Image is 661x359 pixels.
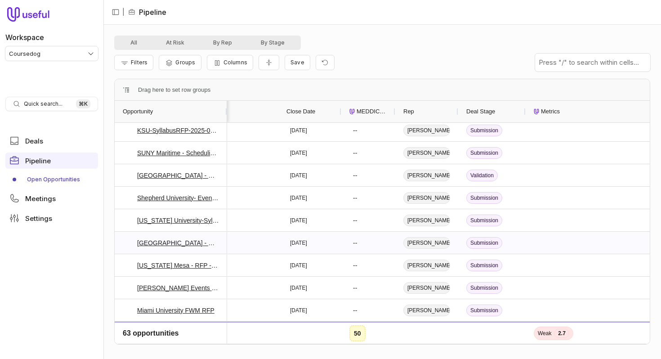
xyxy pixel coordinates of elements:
time: [DATE] [290,284,307,292]
time: [DATE] [290,194,307,202]
span: [PERSON_NAME] [403,215,450,226]
span: [PERSON_NAME] [403,192,450,204]
button: Create a new saved view [285,55,310,70]
span: Submission [466,125,502,136]
div: -- [353,260,357,271]
a: [GEOGRAPHIC_DATA] - RFP - Scheduling + Events - 9.25 [137,238,219,248]
time: [DATE] [290,149,307,157]
div: -- [353,170,357,181]
button: All [116,37,152,48]
a: Settings [5,210,98,226]
time: [DATE] [290,172,307,179]
span: Submission [466,305,502,316]
a: Miami University FWM RFP [137,305,214,316]
span: Save [290,59,304,66]
button: Collapse all rows [259,55,279,71]
a: [US_STATE] Mesa - RFP - 9.25 [137,260,219,271]
span: [PERSON_NAME] [403,170,450,181]
span: [PERSON_NAME] [403,125,450,136]
span: Rep [403,106,414,117]
input: Press "/" to search within cells... [535,54,650,72]
a: [PERSON_NAME] Events RFP [137,283,219,293]
a: Open Opportunities [5,172,98,187]
time: [DATE] [290,262,307,269]
span: Submission [466,215,502,226]
span: Submission [466,147,502,159]
a: KSU-SyllabusRFP-2025-06-2025 [137,125,219,136]
span: Filters [131,59,147,66]
a: Shepherd University- Events RFP [137,193,219,203]
div: -- [353,125,357,136]
span: [PERSON_NAME] [403,305,450,316]
time: [DATE] [290,127,307,134]
span: [PERSON_NAME] [403,260,450,271]
span: Deal Stage [466,106,495,117]
span: Submission [466,192,502,204]
span: Metrics [541,106,560,117]
time: [DATE] [290,217,307,224]
button: At Risk [152,37,199,48]
span: Opportunity [123,106,153,117]
span: Meetings [25,195,56,202]
a: Meetings [5,190,98,206]
span: Submission [466,260,502,271]
div: Row Groups [138,85,210,95]
span: MEDDICC Score [357,106,387,117]
span: [PERSON_NAME] [403,147,450,159]
button: Columns [207,55,253,70]
div: -- [353,215,357,226]
a: [US_STATE] University-Syllabus RFP-8.25.2025 [137,215,219,226]
div: Metrics [534,101,652,122]
button: By Stage [246,37,299,48]
li: Pipeline [128,7,166,18]
button: Collapse sidebar [109,5,122,19]
span: | [122,7,125,18]
kbd: ⌘ K [76,99,90,108]
span: Submission [466,282,502,294]
div: MEDDICC Score [349,101,387,122]
label: Workspace [5,32,44,43]
a: Pipeline [5,153,98,169]
span: Drag here to set row groups [138,85,210,95]
div: -- [353,238,357,248]
time: [DATE] [290,239,307,247]
span: Validation [466,170,498,181]
span: Deals [25,138,43,144]
div: -- [353,148,357,158]
button: Filter Pipeline [114,55,153,70]
button: Group Pipeline [159,55,201,70]
div: Pipeline submenu [5,172,98,187]
button: By Rep [199,37,246,48]
span: Groups [175,59,195,66]
time: [DATE] [290,307,307,314]
a: [GEOGRAPHIC_DATA] - Catalog and Handbook+Curriculum Management - [DATE] [137,170,219,181]
span: Quick search... [24,100,63,108]
div: -- [353,193,357,203]
div: -- [353,283,357,293]
button: Reset view [316,55,335,71]
span: Submission [466,237,502,249]
span: [PERSON_NAME] [403,282,450,294]
span: Pipeline [25,157,51,164]
div: -- [353,305,357,316]
a: Deals [5,133,98,149]
span: Close Date [286,106,315,117]
span: [PERSON_NAME] [403,237,450,249]
span: Columns [223,59,247,66]
span: Settings [25,215,52,222]
a: SUNY Maritime - Scheduling - 8.25 [137,148,219,158]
